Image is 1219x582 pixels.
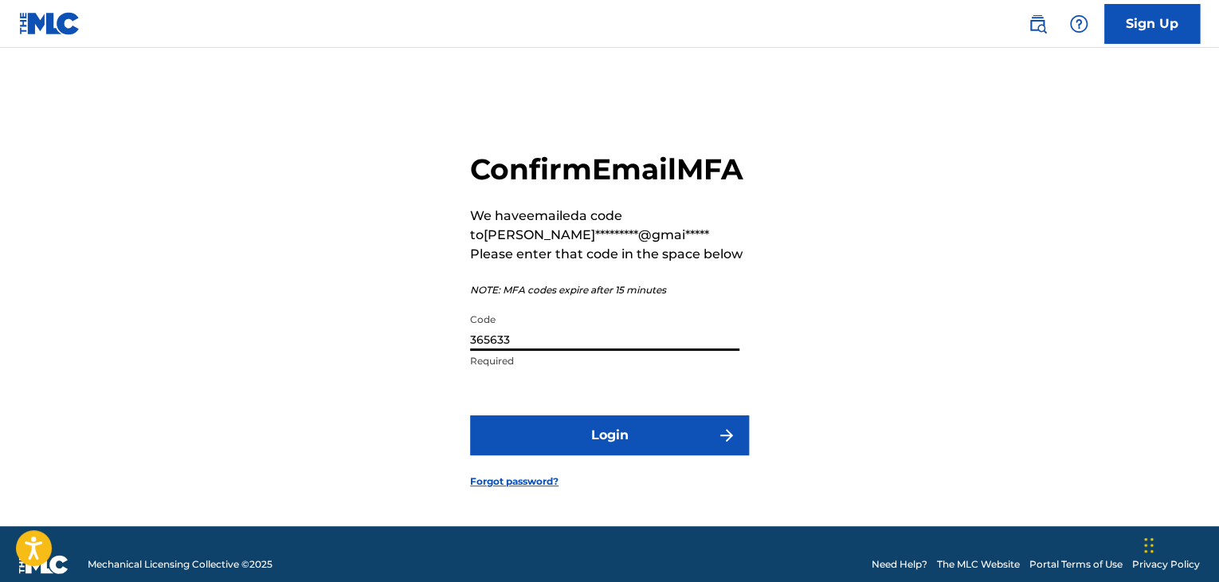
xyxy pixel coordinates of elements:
[19,12,80,35] img: MLC Logo
[1021,8,1053,40] a: Public Search
[88,557,272,572] span: Mechanical Licensing Collective © 2025
[1069,14,1088,33] img: help
[1104,4,1200,44] a: Sign Up
[937,557,1020,572] a: The MLC Website
[1028,14,1047,33] img: search
[19,555,69,574] img: logo
[470,283,749,297] p: NOTE: MFA codes expire after 15 minutes
[1132,557,1200,572] a: Privacy Policy
[1144,521,1154,569] div: Drag
[1029,557,1123,572] a: Portal Terms of Use
[470,474,559,489] a: Forgot password?
[470,151,749,187] h2: Confirm Email MFA
[1139,505,1219,582] iframe: Chat Widget
[872,557,927,572] a: Need Help?
[470,415,749,455] button: Login
[470,354,739,368] p: Required
[470,245,749,264] p: Please enter that code in the space below
[1063,8,1095,40] div: Help
[717,426,736,445] img: f7272a7cc735f4ea7f67.svg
